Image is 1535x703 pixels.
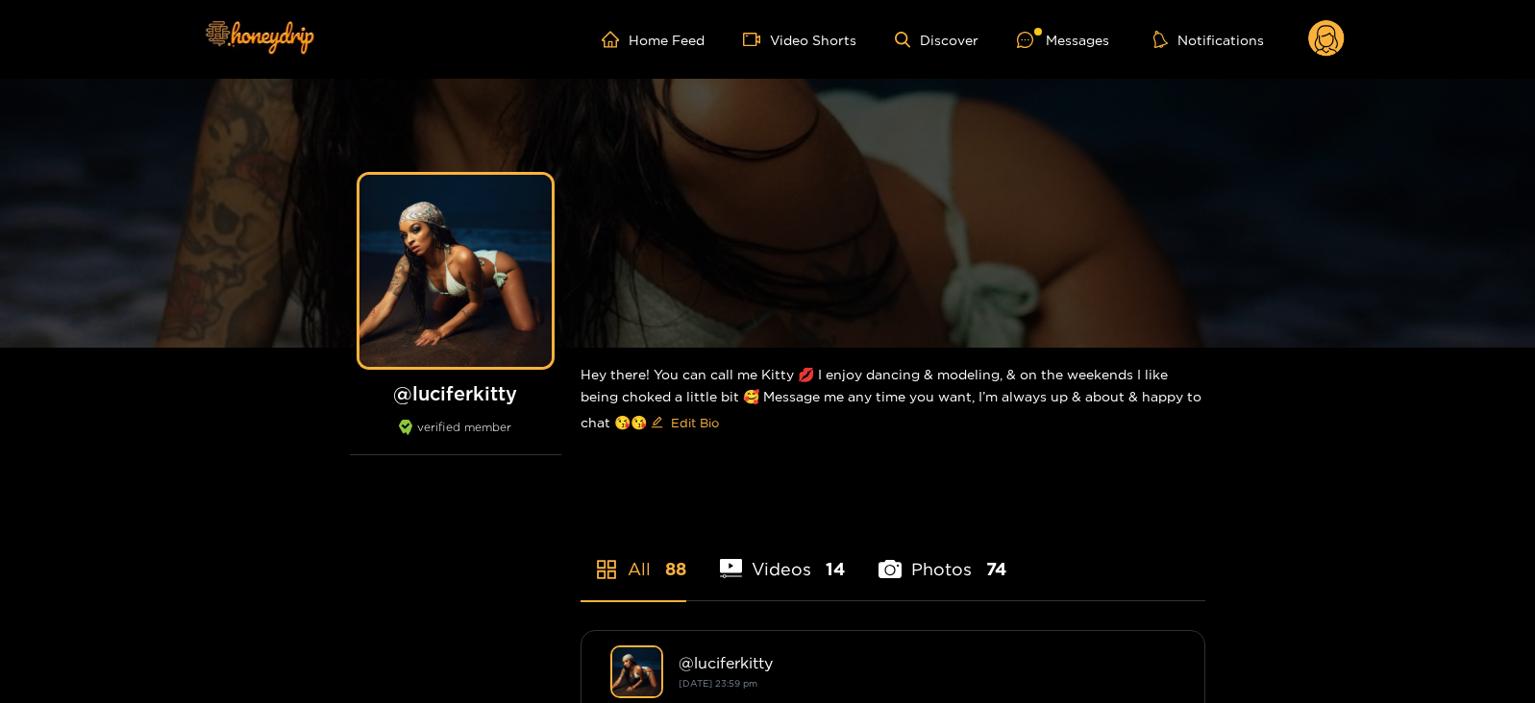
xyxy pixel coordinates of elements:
[350,381,561,405] h1: @ luciferkitty
[602,31,705,48] a: Home Feed
[679,654,1176,671] div: @ luciferkitty
[595,558,618,581] span: appstore
[1017,29,1109,51] div: Messages
[651,416,663,430] span: edit
[647,407,723,438] button: editEdit Bio
[720,514,846,600] li: Videos
[986,557,1006,581] span: 74
[602,31,629,48] span: home
[895,32,978,48] a: Discover
[671,413,719,432] span: Edit Bio
[665,557,686,581] span: 88
[350,420,561,455] div: verified member
[581,348,1205,453] div: Hey there! You can call me Kitty 💋 I enjoy dancing & modeling, & on the weekends I like being cho...
[743,31,856,48] a: Video Shorts
[581,514,686,600] li: All
[610,645,663,698] img: luciferkitty
[879,514,1006,600] li: Photos
[1148,30,1270,49] button: Notifications
[743,31,770,48] span: video-camera
[679,678,757,689] small: [DATE] 23:59 pm
[826,557,845,581] span: 14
